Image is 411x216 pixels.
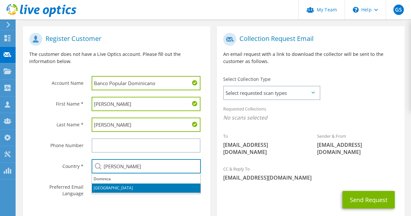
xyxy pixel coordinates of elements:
h1: Register Customer [29,33,200,46]
span: No scans selected [223,114,398,121]
span: [EMAIL_ADDRESS][DOMAIN_NAME] [223,174,398,181]
li: [GEOGRAPHIC_DATA] [92,184,200,193]
span: [EMAIL_ADDRESS][DOMAIN_NAME] [223,141,304,156]
label: Country * [29,159,83,170]
label: Select Collection Type [223,76,271,83]
label: Preferred Email Language [29,180,83,197]
svg: \n [353,7,359,13]
p: The customer does not have a Live Optics account. Please fill out the information below. [29,51,204,65]
span: Select requested scan types [224,86,319,99]
p: An email request with a link to download the collector will be sent to the customer as follows. [223,51,398,65]
li: Dominica [92,174,200,184]
span: GS [393,5,404,15]
label: First Name * [29,97,83,107]
h1: Collection Request Email [223,33,394,46]
label: Last Name * [29,118,83,128]
label: Phone Number [29,138,83,149]
div: Requested Collections [217,102,404,126]
label: Account Name [29,76,83,86]
div: CC & Reply To [217,162,404,184]
span: [EMAIL_ADDRESS][DOMAIN_NAME] [317,141,398,156]
button: Send Request [342,191,395,209]
div: To [217,129,311,159]
div: Sender & From [311,129,405,159]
